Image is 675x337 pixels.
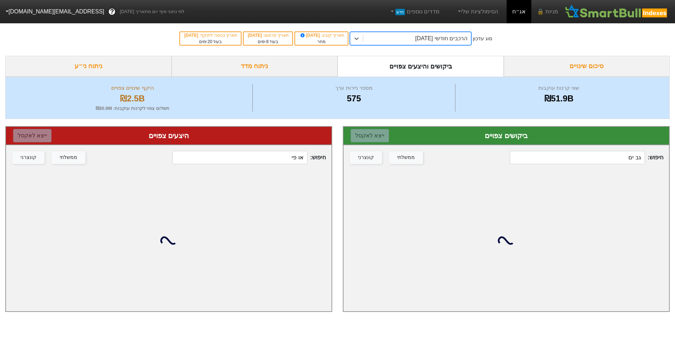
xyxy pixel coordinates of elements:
[13,130,324,141] div: היצעים צפויים
[317,39,325,44] span: מחר
[14,105,251,112] div: תשלום צפוי לקרנות עוקבות : ₪30.9M
[255,84,454,92] div: מספר ניירות ערך
[510,151,645,164] input: 560 רשומות...
[397,154,415,161] div: ממשלתי
[415,34,467,43] div: הרכבים חודשי [DATE]
[389,151,423,164] button: ממשלתי
[457,84,661,92] div: שווי קרנות עוקבות
[454,5,501,19] a: הסימולציות שלי
[350,151,382,164] button: קונצרני
[358,154,374,161] div: קונצרני
[5,56,172,77] div: ניתוח ני״ע
[498,232,515,249] img: loading...
[13,129,52,142] button: ייצא לאקסל
[457,92,661,105] div: ₪51.9B
[247,32,289,39] div: תאריך פרסום :
[504,56,670,77] div: סיכום שינויים
[172,151,307,164] input: 0 רשומות...
[120,8,184,15] span: לפי נתוני סוף יום מתאריך [DATE]
[395,9,405,15] span: חדש
[248,33,263,38] span: [DATE]
[337,56,504,77] div: ביקושים והיצעים צפויים
[208,39,212,44] span: 20
[351,129,389,142] button: ייצא לאקסל
[351,130,662,141] div: ביקושים צפויים
[172,56,338,77] div: ניתוח מדד
[20,154,36,161] div: קונצרני
[247,39,289,45] div: בעוד ימים
[184,32,237,39] div: תאריך כניסה לתוקף :
[184,39,237,45] div: בעוד ימים
[14,84,251,92] div: היקף שינויים צפויים
[160,232,177,249] img: loading...
[184,33,199,38] span: [DATE]
[299,32,344,39] div: תאריך קובע :
[386,5,442,19] a: מדדים נוספיםחדש
[564,5,669,19] img: SmartBull
[60,154,77,161] div: ממשלתי
[266,39,269,44] span: 8
[299,33,321,38] span: [DATE]
[255,92,454,105] div: 575
[52,151,85,164] button: ממשלתי
[110,7,114,17] span: ?
[14,92,251,105] div: ₪2.5B
[172,151,326,164] span: חיפוש :
[510,151,663,164] span: חיפוש :
[12,151,44,164] button: קונצרני
[473,35,492,42] div: סוג עדכון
